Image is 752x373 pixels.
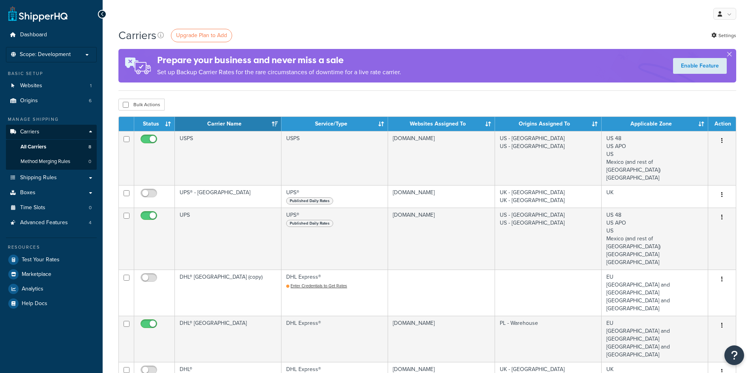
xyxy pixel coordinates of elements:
td: US - [GEOGRAPHIC_DATA] US - [GEOGRAPHIC_DATA] [495,208,602,270]
td: [DOMAIN_NAME] [388,316,495,362]
a: Analytics [6,282,97,296]
a: Advanced Features 4 [6,216,97,230]
div: Resources [6,244,97,251]
a: Websites 1 [6,79,97,93]
span: Time Slots [20,204,45,211]
td: US 48 US APO US Mexico (and rest of [GEOGRAPHIC_DATA]) [GEOGRAPHIC_DATA] [602,131,708,185]
a: Enable Feature [673,58,727,74]
a: Boxes [6,186,97,200]
span: Carriers [20,129,39,135]
span: Test Your Rates [22,257,60,263]
span: 8 [88,144,91,150]
button: Bulk Actions [118,99,165,111]
a: Method Merging Rules 0 [6,154,97,169]
a: Marketplace [6,267,97,281]
th: Status: activate to sort column ascending [134,117,175,131]
a: ShipperHQ Home [8,6,68,22]
span: All Carriers [21,144,46,150]
th: Origins Assigned To: activate to sort column ascending [495,117,602,131]
td: UPS [175,208,281,270]
th: Service/Type: activate to sort column ascending [281,117,388,131]
div: Basic Setup [6,70,97,77]
li: Websites [6,79,97,93]
span: Marketplace [22,271,51,278]
span: Method Merging Rules [21,158,70,165]
li: Carriers [6,125,97,170]
span: Published Daily Rates [286,220,333,227]
th: Action [708,117,736,131]
td: DHL® [GEOGRAPHIC_DATA] [175,316,281,362]
span: 6 [89,97,92,104]
td: [DOMAIN_NAME] [388,185,495,208]
span: Help Docs [22,300,47,307]
span: Websites [20,82,42,89]
td: USPS [281,131,388,185]
span: Shipping Rules [20,174,57,181]
td: DHL Express® [281,316,388,362]
td: USPS [175,131,281,185]
a: All Carriers 8 [6,140,97,154]
td: EU [GEOGRAPHIC_DATA] and [GEOGRAPHIC_DATA] [GEOGRAPHIC_DATA] and [GEOGRAPHIC_DATA] [602,316,708,362]
td: UK - [GEOGRAPHIC_DATA] UK - [GEOGRAPHIC_DATA] [495,185,602,208]
td: UPS® - [GEOGRAPHIC_DATA] [175,185,281,208]
th: Applicable Zone: activate to sort column ascending [602,117,708,131]
li: Time Slots [6,201,97,215]
td: PL - Warehouse [495,316,602,362]
a: Enter Credentials to Get Rates [286,283,347,289]
li: All Carriers [6,140,97,154]
span: 1 [90,82,92,89]
td: US 48 US APO US Mexico (and rest of [GEOGRAPHIC_DATA]) [GEOGRAPHIC_DATA] [GEOGRAPHIC_DATA] [602,208,708,270]
span: 4 [89,219,92,226]
a: Dashboard [6,28,97,42]
span: 0 [89,204,92,211]
li: Method Merging Rules [6,154,97,169]
li: Advanced Features [6,216,97,230]
h1: Carriers [118,28,156,43]
a: Help Docs [6,296,97,311]
td: DHL® [GEOGRAPHIC_DATA] (copy) [175,270,281,316]
span: Published Daily Rates [286,197,333,204]
span: Origins [20,97,38,104]
span: Upgrade Plan to Add [176,31,227,39]
a: Settings [711,30,736,41]
a: Test Your Rates [6,253,97,267]
span: Enter Credentials to Get Rates [291,283,347,289]
span: Boxes [20,189,36,196]
span: Scope: Development [20,51,71,58]
td: EU [GEOGRAPHIC_DATA] and [GEOGRAPHIC_DATA] [GEOGRAPHIC_DATA] and [GEOGRAPHIC_DATA] [602,270,708,316]
a: Upgrade Plan to Add [171,29,232,42]
td: UPS® [281,185,388,208]
span: Analytics [22,286,43,292]
span: 0 [88,158,91,165]
td: US - [GEOGRAPHIC_DATA] US - [GEOGRAPHIC_DATA] [495,131,602,185]
button: Open Resource Center [724,345,744,365]
a: Time Slots 0 [6,201,97,215]
td: UK [602,185,708,208]
td: [DOMAIN_NAME] [388,208,495,270]
li: Origins [6,94,97,108]
p: Set up Backup Carrier Rates for the rare circumstances of downtime for a live rate carrier. [157,67,401,78]
td: DHL Express® [281,270,388,316]
div: Manage Shipping [6,116,97,123]
span: Advanced Features [20,219,68,226]
img: ad-rules-rateshop-fe6ec290ccb7230408bd80ed9643f0289d75e0ffd9eb532fc0e269fcd187b520.png [118,49,157,82]
th: Websites Assigned To: activate to sort column ascending [388,117,495,131]
span: Dashboard [20,32,47,38]
td: UPS® [281,208,388,270]
td: [DOMAIN_NAME] [388,131,495,185]
a: Origins 6 [6,94,97,108]
h4: Prepare your business and never miss a sale [157,54,401,67]
a: Shipping Rules [6,171,97,185]
a: Carriers [6,125,97,139]
th: Carrier Name: activate to sort column ascending [175,117,281,131]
